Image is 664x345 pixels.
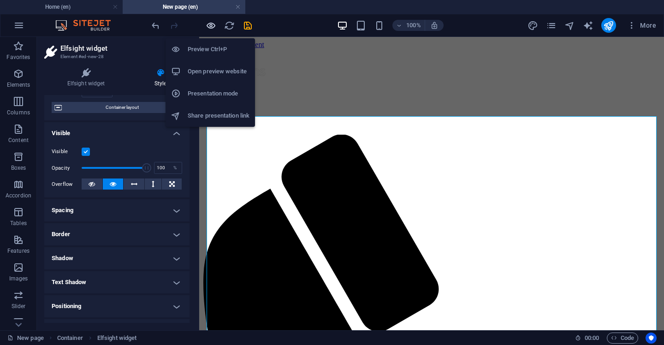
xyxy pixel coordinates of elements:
[44,199,190,221] h4: Spacing
[123,2,245,12] h4: New page (en)
[65,102,179,113] span: Container layout
[44,68,131,88] h4: Elfsight widget
[528,20,539,31] button: design
[224,20,235,31] button: reload
[188,44,249,55] h6: Preview Ctrl+P
[607,333,638,344] button: Code
[52,166,82,171] label: Opacity
[585,333,599,344] span: 00 00
[406,20,421,31] h6: 100%
[150,20,161,31] button: undo
[7,81,30,89] p: Elements
[11,164,26,172] p: Boxes
[53,20,122,31] img: Editor Logo
[392,20,425,31] button: 100%
[169,162,182,173] div: %
[623,18,660,33] button: More
[52,146,82,157] label: Visible
[44,271,190,293] h4: Text Shadow
[7,109,30,116] p: Columns
[430,21,439,30] i: On resize automatically adjust zoom level to fit chosen device.
[603,20,614,31] i: Publish
[44,319,190,341] h4: Transform
[243,20,253,31] i: Save (Ctrl+S)
[4,4,65,12] a: Skip to main content
[57,333,83,344] span: Click to select. Double-click to edit
[575,333,599,344] h6: Session time
[546,20,557,31] i: Pages (Ctrl+Alt+S)
[44,295,190,317] h4: Positioning
[6,192,31,199] p: Accordion
[60,44,190,53] h2: Elfsight widget
[6,54,30,61] p: Favorites
[8,137,29,144] p: Content
[7,333,44,344] a: Click to cancel selection. Double-click to open Pages
[583,20,593,31] i: AI Writer
[9,275,28,282] p: Images
[44,223,190,245] h4: Border
[646,333,657,344] button: Usercentrics
[44,122,190,139] h4: Visible
[57,333,136,344] nav: breadcrumb
[188,66,249,77] h6: Open preview website
[150,20,161,31] i: Undo: Add element (Ctrl+Z)
[52,102,182,113] button: Container layout
[546,20,557,31] button: pages
[242,20,253,31] button: save
[131,68,190,88] h4: Style
[627,21,656,30] span: More
[97,333,136,344] span: Click to select. Double-click to edit
[60,53,171,61] h3: Element #ed-new-28
[12,303,26,310] p: Slider
[52,179,82,190] label: Overflow
[528,20,538,31] i: Design (Ctrl+Alt+Y)
[224,20,235,31] i: Reload page
[601,18,616,33] button: publish
[611,333,634,344] span: Code
[188,110,249,121] h6: Share presentation link
[7,247,30,255] p: Features
[583,20,594,31] button: text_generator
[44,247,190,269] h4: Shadow
[564,20,575,31] button: navigator
[10,220,27,227] p: Tables
[188,88,249,99] h6: Presentation mode
[591,334,593,341] span: :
